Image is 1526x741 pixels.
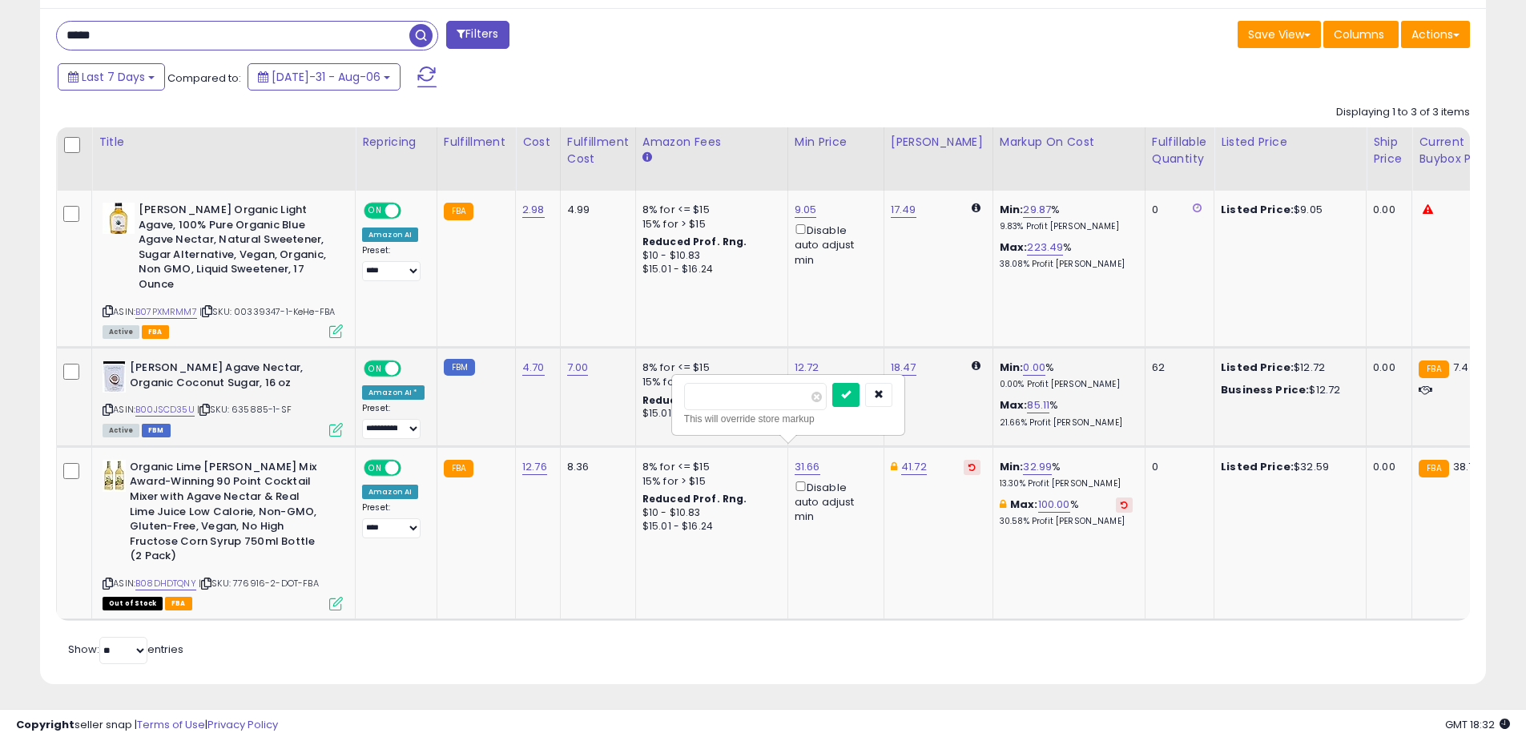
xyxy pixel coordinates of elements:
div: $15.01 - $16.24 [642,520,775,534]
div: Cost [522,134,554,151]
div: Preset: [362,502,425,538]
div: ASIN: [103,360,343,435]
small: FBA [444,460,473,477]
a: 12.76 [522,459,547,475]
div: 15% for > $15 [642,474,775,489]
div: % [1000,360,1133,390]
a: 2.98 [522,202,545,218]
div: Displaying 1 to 3 of 3 items [1336,105,1470,120]
p: 9.83% Profit [PERSON_NAME] [1000,221,1133,232]
div: 0 [1152,460,1202,474]
div: seller snap | | [16,718,278,733]
div: % [1000,497,1133,527]
a: B08DHDTQNY [135,577,196,590]
b: [PERSON_NAME] Organic Light Agave, 100% Pure Organic Blue Agave Nectar, Natural Sweetener, Sugar ... [139,203,333,296]
div: $12.72 [1221,360,1354,375]
span: All listings currently available for purchase on Amazon [103,424,139,437]
b: Organic Lime [PERSON_NAME] Mix Award-Winning 90 Point Cocktail Mixer with Agave Nectar & Real Lim... [130,460,324,568]
button: Save View [1238,21,1321,48]
b: Listed Price: [1221,202,1294,217]
a: 32.99 [1023,459,1052,475]
strong: Copyright [16,717,74,732]
div: 62 [1152,360,1202,375]
span: ON [365,362,385,376]
button: Last 7 Days [58,63,165,91]
div: 0.00 [1373,360,1399,375]
p: 21.66% Profit [PERSON_NAME] [1000,417,1133,429]
div: 0.00 [1373,203,1399,217]
a: 31.66 [795,459,820,475]
button: [DATE]-31 - Aug-06 [248,63,401,91]
div: 8.36 [567,460,623,474]
div: ASIN: [103,460,343,609]
img: 41cdyMtKQ7L._SL40_.jpg [103,360,126,393]
span: 2025-08-14 18:32 GMT [1445,717,1510,732]
a: 41.72 [901,459,927,475]
div: [PERSON_NAME] [891,134,986,151]
span: OFF [399,204,425,218]
th: The percentage added to the cost of goods (COGS) that forms the calculator for Min & Max prices. [993,127,1145,191]
span: All listings currently available for purchase on Amazon [103,325,139,339]
span: Compared to: [167,70,241,86]
div: Min Price [795,134,877,151]
small: FBA [1419,360,1448,378]
div: 0 [1152,203,1202,217]
a: 9.05 [795,202,817,218]
div: Repricing [362,134,430,151]
span: | SKU: 635885-1-SF [197,403,292,416]
div: $10 - $10.83 [642,249,775,263]
b: Reduced Prof. Rng. [642,492,747,505]
div: % [1000,240,1133,270]
div: ASIN: [103,203,343,336]
span: | SKU: 00339347-1-KeHe-FBA [199,305,335,318]
span: FBA [165,597,192,610]
b: Min: [1000,202,1024,217]
a: 100.00 [1038,497,1070,513]
span: FBA [142,325,169,339]
div: Markup on Cost [1000,134,1138,151]
div: Current Buybox Price [1419,134,1501,167]
b: Max: [1010,497,1038,512]
b: Reduced Prof. Rng. [642,393,747,407]
p: 0.00% Profit [PERSON_NAME] [1000,379,1133,390]
span: 7.4 [1453,360,1468,375]
div: Preset: [362,245,425,281]
a: 18.47 [891,360,916,376]
span: OFF [399,461,425,475]
p: 30.58% Profit [PERSON_NAME] [1000,516,1133,527]
div: Disable auto adjust min [795,478,872,525]
a: 223.49 [1027,240,1063,256]
b: Min: [1000,360,1024,375]
div: Preset: [362,403,425,439]
div: Listed Price [1221,134,1359,151]
b: Listed Price: [1221,459,1294,474]
b: Listed Price: [1221,360,1294,375]
div: $12.72 [1221,383,1354,397]
div: Amazon AI [362,228,418,242]
a: 29.87 [1023,202,1051,218]
span: 38.79 [1453,459,1481,474]
b: Reduced Prof. Rng. [642,235,747,248]
img: 415oPOZ15jL._SL40_.jpg [103,460,126,492]
small: Amazon Fees. [642,151,652,165]
div: 8% for <= $15 [642,460,775,474]
span: ON [365,461,385,475]
div: $15.01 - $16.24 [642,263,775,276]
span: [DATE]-31 - Aug-06 [272,69,380,85]
div: Amazon Fees [642,134,781,151]
div: % [1000,460,1133,489]
p: 13.30% Profit [PERSON_NAME] [1000,478,1133,489]
b: Min: [1000,459,1024,474]
a: 12.72 [795,360,819,376]
div: Fulfillment Cost [567,134,629,167]
a: B07PXMRMM7 [135,305,197,319]
small: FBA [1419,460,1448,477]
img: 4195iwPxChL._SL40_.jpg [103,203,135,234]
div: 8% for <= $15 [642,203,775,217]
div: This will override store markup [684,411,892,427]
div: Fulfillment [444,134,509,151]
span: Show: entries [68,642,183,657]
div: 0.00 [1373,460,1399,474]
a: 7.00 [567,360,589,376]
div: 15% for > $15 [642,375,775,389]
